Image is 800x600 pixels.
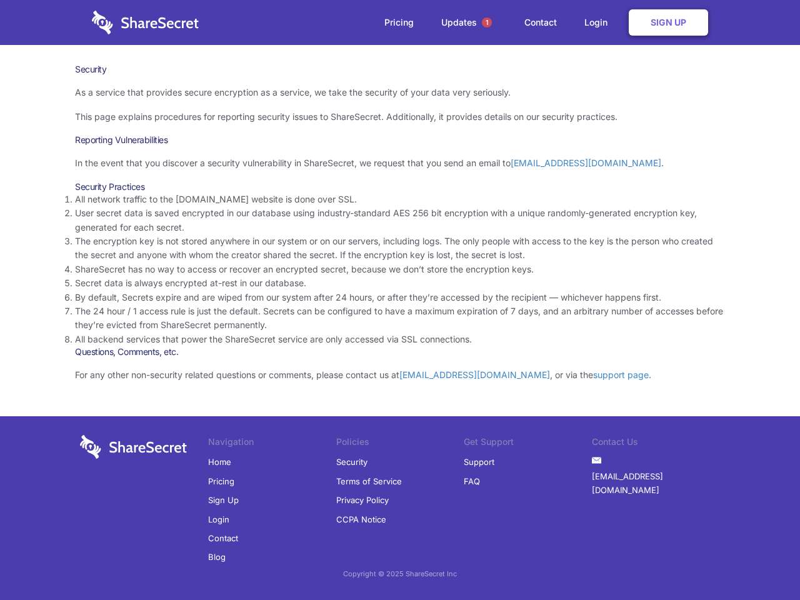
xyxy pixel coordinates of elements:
[75,332,725,346] li: All backend services that power the ShareSecret service are only accessed via SSL connections.
[75,86,725,99] p: As a service that provides secure encryption as a service, we take the security of your data very...
[208,491,239,509] a: Sign Up
[208,435,336,452] li: Navigation
[92,11,199,34] img: logo-wordmark-white-trans-d4663122ce5f474addd5e946df7df03e33cb6a1c49d2221995e7729f52c070b2.svg
[75,234,725,262] li: The encryption key is not stored anywhere in our system or on our servers, including logs. The on...
[75,291,725,304] li: By default, Secrets expire and are wiped from our system after 24 hours, or after they’re accesse...
[336,491,389,509] a: Privacy Policy
[75,181,725,192] h3: Security Practices
[372,3,426,42] a: Pricing
[80,435,187,459] img: logo-wordmark-white-trans-d4663122ce5f474addd5e946df7df03e33cb6a1c49d2221995e7729f52c070b2.svg
[75,262,725,276] li: ShareSecret has no way to access or recover an encrypted secret, because we don’t store the encry...
[75,192,725,206] li: All network traffic to the [DOMAIN_NAME] website is done over SSL.
[208,529,238,547] a: Contact
[336,452,367,471] a: Security
[464,435,592,452] li: Get Support
[75,110,725,124] p: This page explains procedures for reporting security issues to ShareSecret. Additionally, it prov...
[592,435,720,452] li: Contact Us
[208,452,231,471] a: Home
[592,467,720,500] a: [EMAIL_ADDRESS][DOMAIN_NAME]
[572,3,626,42] a: Login
[75,156,725,170] p: In the event that you discover a security vulnerability in ShareSecret, we request that you send ...
[75,276,725,290] li: Secret data is always encrypted at-rest in our database.
[464,472,480,491] a: FAQ
[336,510,386,529] a: CCPA Notice
[75,134,725,146] h3: Reporting Vulnerabilities
[75,206,725,234] li: User secret data is saved encrypted in our database using industry-standard AES 256 bit encryptio...
[75,368,725,382] p: For any other non-security related questions or comments, please contact us at , or via the .
[336,472,402,491] a: Terms of Service
[75,346,725,357] h3: Questions, Comments, etc.
[399,369,550,380] a: [EMAIL_ADDRESS][DOMAIN_NAME]
[336,435,464,452] li: Policies
[593,369,649,380] a: support page
[464,452,494,471] a: Support
[208,472,234,491] a: Pricing
[75,64,725,75] h1: Security
[75,304,725,332] li: The 24 hour / 1 access rule is just the default. Secrets can be configured to have a maximum expi...
[208,547,226,566] a: Blog
[208,510,229,529] a: Login
[512,3,569,42] a: Contact
[482,17,492,27] span: 1
[629,9,708,36] a: Sign Up
[511,157,661,168] a: [EMAIL_ADDRESS][DOMAIN_NAME]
